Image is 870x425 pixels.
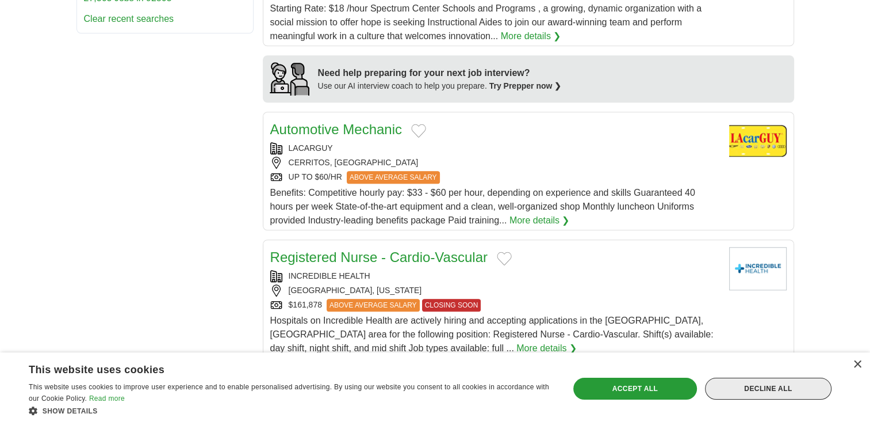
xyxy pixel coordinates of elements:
div: Show details [29,405,553,416]
span: This website uses cookies to improve user experience and to enable personalised advertising. By u... [29,383,549,403]
button: Add to favorite jobs [411,124,426,138]
a: Read more, opens a new window [89,394,125,403]
a: More details ❯ [509,214,570,227]
img: Company logo [729,247,787,290]
span: Benefits: Competitive hourly pay: $33 - $60 per hour, depending on experience and skills Guarante... [270,188,695,225]
a: More details ❯ [516,341,577,355]
iframe: Sign in with Google Dialog [634,12,858,168]
div: LACARGUY [270,142,720,154]
div: INCREDIBLE HEALTH [270,270,720,282]
a: Registered Nurse - Cardio-Vascular [270,249,488,265]
a: Clear recent searches [84,14,174,24]
div: $161,878 [270,299,720,312]
span: Hospitals on Incredible Health are actively hiring and accepting applications in the [GEOGRAPHIC_... [270,316,714,353]
button: Add to favorite jobs [497,252,512,265]
span: Starting Rate: $18 /hour Spectrum Center Schools and Programs , a growing, dynamic organization w... [270,3,702,41]
div: UP TO $60/HR [270,171,720,184]
div: Use our AI interview coach to help you prepare. [318,80,562,92]
a: Automotive Mechanic [270,122,402,137]
div: Decline all [705,378,831,400]
span: ABOVE AVERAGE SALARY [347,171,440,184]
div: Close [853,361,861,369]
a: More details ❯ [501,29,561,43]
span: ABOVE AVERAGE SALARY [327,299,420,312]
a: Try Prepper now ❯ [489,81,562,90]
span: Show details [43,407,98,415]
div: CERRITOS, [GEOGRAPHIC_DATA] [270,157,720,169]
span: CLOSING SOON [422,299,481,312]
div: Accept all [573,378,697,400]
div: [GEOGRAPHIC_DATA], [US_STATE] [270,284,720,297]
div: This website uses cookies [29,359,524,377]
div: Need help preparing for your next job interview? [318,66,562,80]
